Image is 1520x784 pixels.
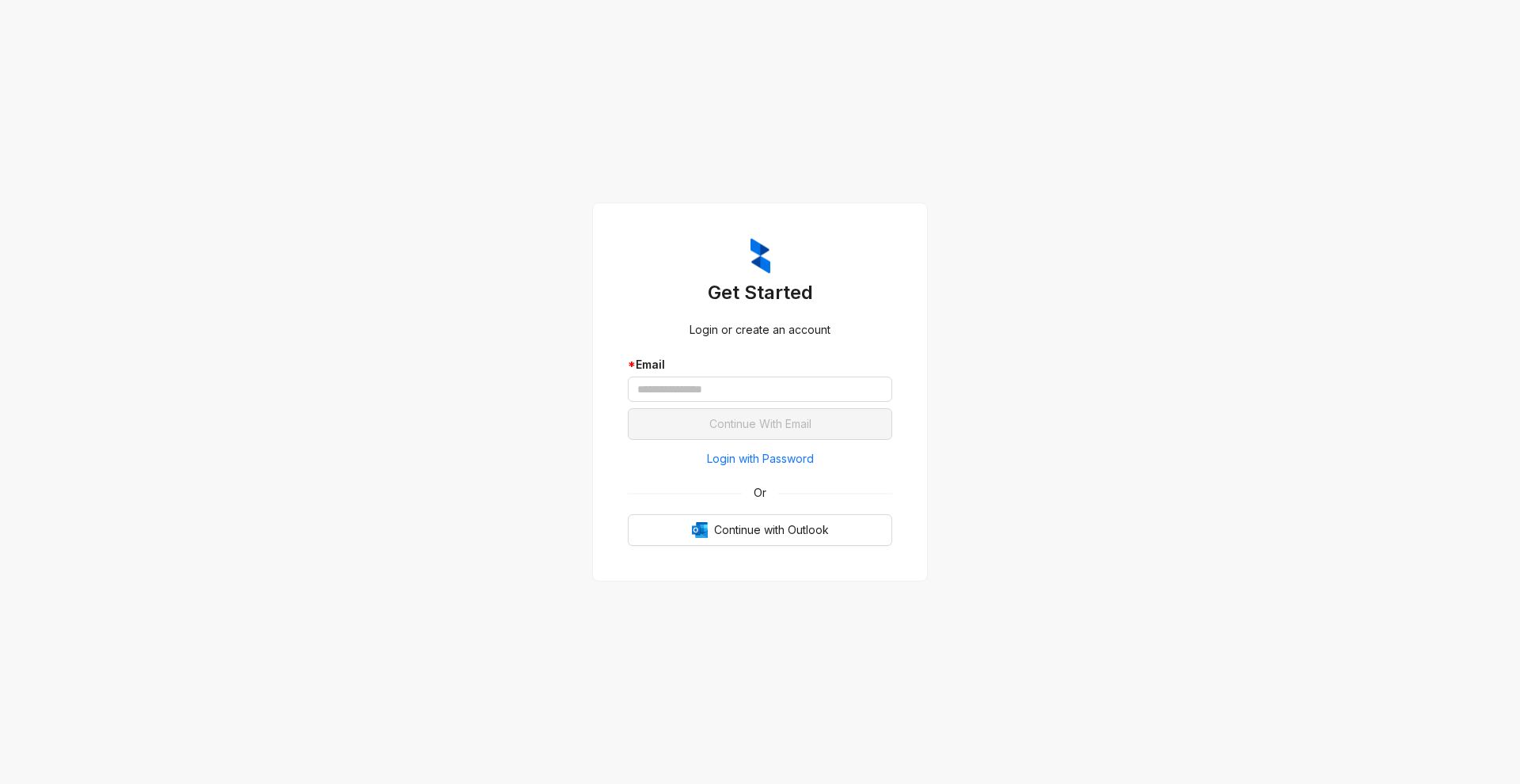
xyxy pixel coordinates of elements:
button: OutlookContinue with Outlook [628,514,892,546]
h3: Get Started [628,280,892,305]
button: Continue With Email [628,408,892,440]
span: Login with Password [707,450,814,468]
img: Outlook [692,522,708,538]
button: Login with Password [628,446,892,472]
span: Continue with Outlook [714,521,829,539]
div: Login or create an account [628,321,892,339]
div: Email [628,356,892,373]
span: Or [743,484,777,502]
img: ZumaIcon [750,238,770,275]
